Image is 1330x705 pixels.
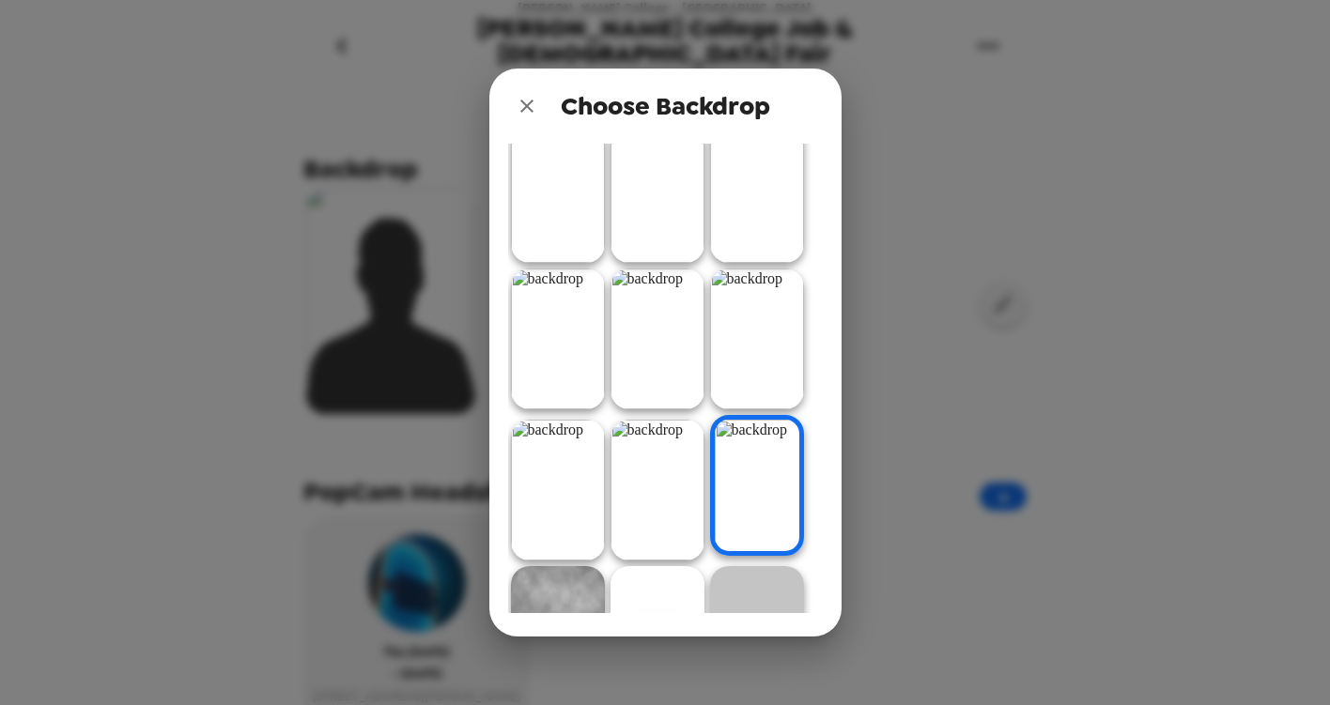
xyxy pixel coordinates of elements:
[508,87,546,125] button: close
[710,415,804,556] img: backdrop
[611,268,704,409] img: backdrop
[710,268,804,409] img: backdrop
[511,268,605,409] img: backdrop
[611,122,704,263] img: backdrop
[561,89,770,123] span: Choose Backdrop
[511,122,605,263] img: backdrop
[611,420,704,560] img: backdrop
[511,420,605,560] img: backdrop
[710,122,804,263] img: backdrop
